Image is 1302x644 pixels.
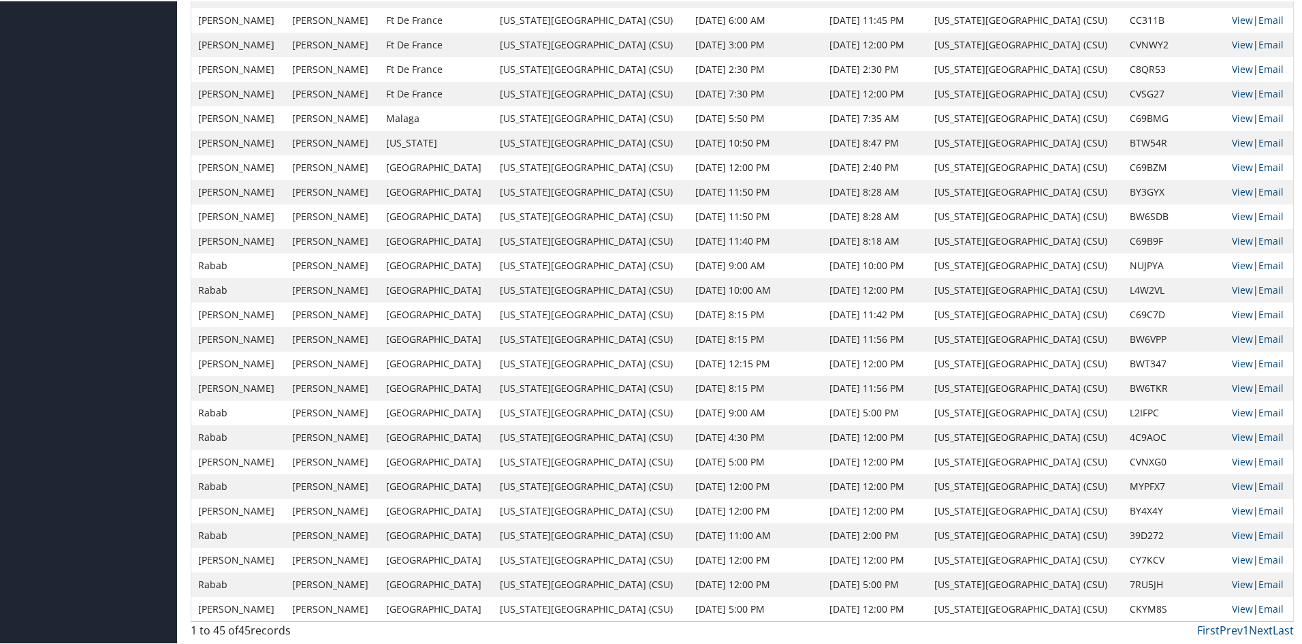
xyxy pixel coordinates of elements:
td: NUJPYA [1123,252,1225,277]
td: [DATE] 12:00 PM [823,350,928,375]
a: Email [1258,356,1284,369]
td: | [1225,31,1293,56]
td: | [1225,497,1293,522]
td: [US_STATE][GEOGRAPHIC_DATA] (CSU) [493,350,688,375]
td: [DATE] 11:50 PM [688,179,823,203]
td: [PERSON_NAME] [285,375,379,399]
td: [PERSON_NAME] [191,596,285,620]
td: [DATE] 12:00 PM [823,497,928,522]
td: [DATE] 5:00 PM [688,596,823,620]
td: [DATE] 9:00 AM [688,252,823,277]
a: 1 [1243,622,1249,637]
a: View [1232,552,1253,565]
td: [US_STATE][GEOGRAPHIC_DATA] (CSU) [493,326,688,350]
td: | [1225,179,1293,203]
td: [DATE] 11:42 PM [823,301,928,326]
td: [DATE] 11:50 PM [688,203,823,228]
td: | [1225,7,1293,31]
td: Ft De France [379,31,493,56]
td: [DATE] 11:40 PM [688,228,823,252]
td: [US_STATE][GEOGRAPHIC_DATA] (CSU) [927,448,1123,473]
td: [PERSON_NAME] [285,326,379,350]
td: [PERSON_NAME] [285,277,379,301]
a: View [1232,61,1253,74]
td: [PERSON_NAME] [285,497,379,522]
a: View [1232,184,1253,197]
td: C69C7D [1123,301,1225,326]
td: [US_STATE][GEOGRAPHIC_DATA] (CSU) [927,497,1123,522]
td: | [1225,596,1293,620]
td: [US_STATE][GEOGRAPHIC_DATA] (CSU) [927,252,1123,277]
a: View [1232,233,1253,246]
td: [PERSON_NAME] [191,31,285,56]
td: | [1225,277,1293,301]
td: [GEOGRAPHIC_DATA] [379,448,493,473]
td: [DATE] 12:00 PM [823,547,928,571]
td: [PERSON_NAME] [285,522,379,547]
a: Email [1258,478,1284,491]
td: [GEOGRAPHIC_DATA] [379,252,493,277]
td: [US_STATE][GEOGRAPHIC_DATA] (CSU) [493,424,688,448]
td: [US_STATE][GEOGRAPHIC_DATA] (CSU) [493,179,688,203]
td: | [1225,105,1293,129]
a: View [1232,356,1253,369]
td: [PERSON_NAME] [285,350,379,375]
td: [GEOGRAPHIC_DATA] [379,203,493,228]
a: View [1232,258,1253,271]
td: BW6SDB [1123,203,1225,228]
td: BY4X4Y [1123,497,1225,522]
a: Email [1258,429,1284,442]
td: [DATE] 11:45 PM [823,7,928,31]
td: [GEOGRAPHIC_DATA] [379,228,493,252]
td: [PERSON_NAME] [285,56,379,80]
td: [DATE] 12:00 PM [688,154,823,179]
td: [PERSON_NAME] [285,424,379,448]
td: [DATE] 11:56 PM [823,375,928,399]
td: [PERSON_NAME] [191,129,285,154]
td: | [1225,424,1293,448]
td: Rabab [191,252,285,277]
td: [DATE] 3:00 PM [688,31,823,56]
td: [PERSON_NAME] [285,399,379,424]
td: [DATE] 5:00 PM [688,448,823,473]
td: [PERSON_NAME] [285,252,379,277]
td: [DATE] 2:30 PM [688,56,823,80]
td: [US_STATE][GEOGRAPHIC_DATA] (CSU) [493,497,688,522]
td: | [1225,228,1293,252]
td: | [1225,473,1293,497]
td: [DATE] 2:40 PM [823,154,928,179]
a: View [1232,282,1253,295]
a: Email [1258,37,1284,50]
td: [US_STATE][GEOGRAPHIC_DATA] (CSU) [493,547,688,571]
td: [DATE] 8:28 AM [823,203,928,228]
td: Ft De France [379,7,493,31]
td: [DATE] 11:00 AM [688,522,823,547]
td: [PERSON_NAME] [191,105,285,129]
td: [US_STATE][GEOGRAPHIC_DATA] (CSU) [493,252,688,277]
td: [PERSON_NAME] [285,547,379,571]
td: [US_STATE][GEOGRAPHIC_DATA] (CSU) [927,179,1123,203]
td: [DATE] 12:00 PM [688,547,823,571]
td: [DATE] 12:00 PM [823,80,928,105]
td: [US_STATE][GEOGRAPHIC_DATA] (CSU) [493,571,688,596]
td: | [1225,56,1293,80]
a: View [1232,307,1253,320]
a: Email [1258,331,1284,344]
td: [DATE] 7:30 PM [688,80,823,105]
td: [PERSON_NAME] [285,473,379,497]
td: | [1225,375,1293,399]
a: View [1232,601,1253,614]
td: [PERSON_NAME] [285,129,379,154]
a: Email [1258,233,1284,246]
td: [US_STATE][GEOGRAPHIC_DATA] (CSU) [927,105,1123,129]
a: View [1232,12,1253,25]
td: [PERSON_NAME] [191,448,285,473]
td: BW6TKR [1123,375,1225,399]
td: [US_STATE][GEOGRAPHIC_DATA] (CSU) [493,31,688,56]
td: [DATE] 11:56 PM [823,326,928,350]
a: Email [1258,454,1284,467]
td: [DATE] 9:00 AM [688,399,823,424]
td: [DATE] 12:00 PM [823,31,928,56]
td: [PERSON_NAME] [285,31,379,56]
td: C69BZM [1123,154,1225,179]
